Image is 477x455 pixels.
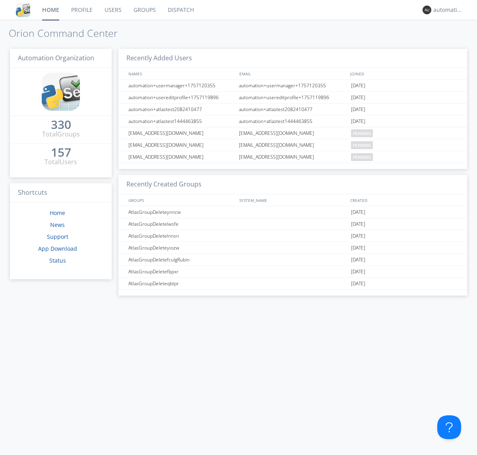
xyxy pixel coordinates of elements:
[118,92,467,104] a: automation+usereditprofile+1757119896automation+usereditprofile+1757119896[DATE]
[118,49,467,68] h3: Recently Added Users
[351,230,365,242] span: [DATE]
[118,254,467,266] a: AtlasGroupDeletefculgRubin[DATE]
[118,151,467,163] a: [EMAIL_ADDRESS][DOMAIN_NAME][EMAIL_ADDRESS][DOMAIN_NAME]pending
[126,218,237,230] div: AtlasGroupDeletelwsfe
[237,92,349,103] div: automation+usereditprofile+1757119896
[126,278,237,289] div: AtlasGroupDeleteqbtpr
[126,230,237,242] div: AtlasGroupDeletelnnsn
[237,68,348,79] div: EMAIL
[351,254,365,266] span: [DATE]
[126,151,237,163] div: [EMAIL_ADDRESS][DOMAIN_NAME]
[351,129,373,137] span: pending
[118,80,467,92] a: automation+usermanager+1757120355automation+usermanager+1757120355[DATE]
[118,230,467,242] a: AtlasGroupDeletelnnsn[DATE]
[423,6,431,14] img: 373638.png
[45,157,77,167] div: Total Users
[118,266,467,278] a: AtlasGroupDeletefbpxr[DATE]
[437,415,461,439] iframe: Toggle Customer Support
[126,127,237,139] div: [EMAIL_ADDRESS][DOMAIN_NAME]
[126,68,235,79] div: NAMES
[51,121,71,129] div: 330
[351,266,365,278] span: [DATE]
[351,242,365,254] span: [DATE]
[126,254,237,265] div: AtlasGroupDeletefculgRubin
[351,141,373,149] span: pending
[118,218,467,230] a: AtlasGroupDeletelwsfe[DATE]
[51,148,71,157] a: 157
[118,278,467,290] a: AtlasGroupDeleteqbtpr[DATE]
[237,127,349,139] div: [EMAIL_ADDRESS][DOMAIN_NAME]
[118,127,467,139] a: [EMAIL_ADDRESS][DOMAIN_NAME][EMAIL_ADDRESS][DOMAIN_NAME]pending
[42,73,80,111] img: cddb5a64eb264b2086981ab96f4c1ba7
[351,218,365,230] span: [DATE]
[51,121,71,130] a: 330
[118,175,467,194] h3: Recently Created Groups
[50,209,65,217] a: Home
[351,104,365,115] span: [DATE]
[351,115,365,127] span: [DATE]
[118,139,467,151] a: [EMAIL_ADDRESS][DOMAIN_NAME][EMAIL_ADDRESS][DOMAIN_NAME]pending
[237,194,348,206] div: SYSTEM_NAME
[351,92,365,104] span: [DATE]
[126,115,237,127] div: automation+atlastest1444463855
[51,148,71,156] div: 157
[38,245,77,252] a: App Download
[237,104,349,115] div: automation+atlastest2082410477
[18,54,94,62] span: Automation Organization
[237,80,349,91] div: automation+usermanager+1757120355
[351,278,365,290] span: [DATE]
[433,6,463,14] div: automation+atlas0032
[126,242,237,253] div: AtlasGroupDeleteyiozw
[50,221,65,228] a: News
[126,206,237,218] div: AtlasGroupDeleteynncw
[126,80,237,91] div: automation+usermanager+1757120355
[118,242,467,254] a: AtlasGroupDeleteyiozw[DATE]
[237,151,349,163] div: [EMAIL_ADDRESS][DOMAIN_NAME]
[118,206,467,218] a: AtlasGroupDeleteynncw[DATE]
[348,68,460,79] div: JOINED
[351,80,365,92] span: [DATE]
[118,115,467,127] a: automation+atlastest1444463855automation+atlastest1444463855[DATE]
[49,257,66,264] a: Status
[126,139,237,151] div: [EMAIL_ADDRESS][DOMAIN_NAME]
[126,266,237,277] div: AtlasGroupDeletefbpxr
[126,194,235,206] div: GROUPS
[351,206,365,218] span: [DATE]
[16,3,30,17] img: cddb5a64eb264b2086981ab96f4c1ba7
[351,153,373,161] span: pending
[126,92,237,103] div: automation+usereditprofile+1757119896
[118,104,467,115] a: automation+atlastest2082410477automation+atlastest2082410477[DATE]
[42,130,80,139] div: Total Groups
[348,194,460,206] div: CREATED
[10,183,112,203] h3: Shortcuts
[237,139,349,151] div: [EMAIL_ADDRESS][DOMAIN_NAME]
[126,104,237,115] div: automation+atlastest2082410477
[47,233,68,240] a: Support
[237,115,349,127] div: automation+atlastest1444463855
